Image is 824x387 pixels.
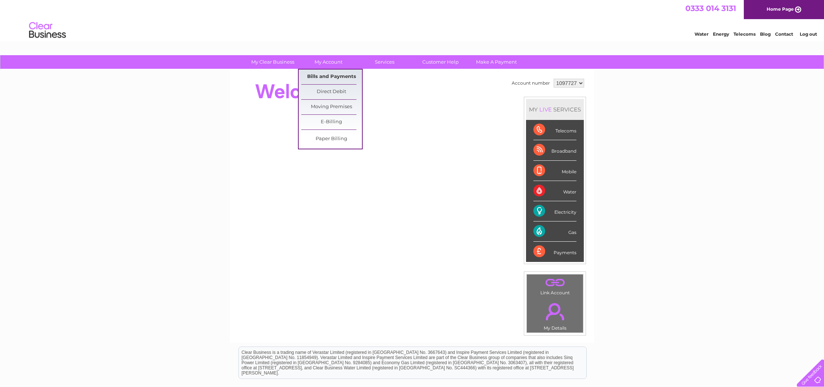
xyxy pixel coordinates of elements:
[533,201,576,221] div: Electricity
[734,31,756,37] a: Telecoms
[301,100,362,114] a: Moving Premises
[533,120,576,140] div: Telecoms
[301,115,362,129] a: E-Billing
[526,274,583,297] td: Link Account
[775,31,793,37] a: Contact
[526,99,584,120] div: MY SERVICES
[529,299,581,324] a: .
[354,55,415,69] a: Services
[301,85,362,99] a: Direct Debit
[533,161,576,181] div: Mobile
[529,276,581,289] a: .
[685,4,736,13] a: 0333 014 3131
[410,55,471,69] a: Customer Help
[695,31,708,37] a: Water
[533,181,576,201] div: Water
[713,31,729,37] a: Energy
[298,55,359,69] a: My Account
[533,221,576,242] div: Gas
[760,31,771,37] a: Blog
[510,77,552,89] td: Account number
[538,106,553,113] div: LIVE
[239,4,586,36] div: Clear Business is a trading name of Verastar Limited (registered in [GEOGRAPHIC_DATA] No. 3667643...
[526,297,583,333] td: My Details
[533,242,576,262] div: Payments
[800,31,817,37] a: Log out
[29,19,66,42] img: logo.png
[301,70,362,84] a: Bills and Payments
[242,55,303,69] a: My Clear Business
[301,132,362,146] a: Paper Billing
[533,140,576,160] div: Broadband
[466,55,527,69] a: Make A Payment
